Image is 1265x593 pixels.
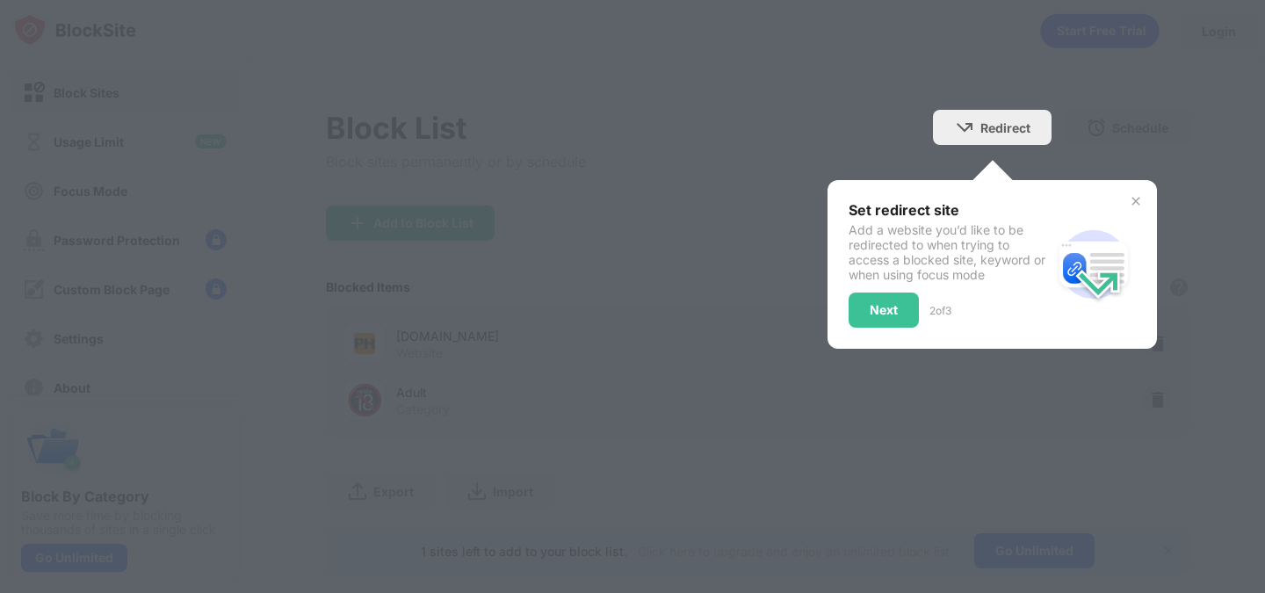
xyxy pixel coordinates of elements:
[1129,194,1143,208] img: x-button.svg
[849,201,1052,219] div: Set redirect site
[849,222,1052,282] div: Add a website you’d like to be redirected to when trying to access a blocked site, keyword or whe...
[1052,222,1136,307] img: redirect.svg
[980,120,1030,135] div: Redirect
[929,304,951,317] div: 2 of 3
[870,303,898,317] div: Next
